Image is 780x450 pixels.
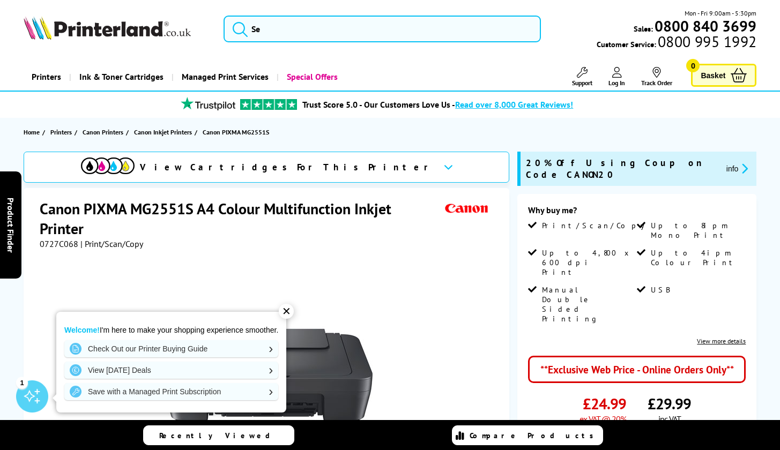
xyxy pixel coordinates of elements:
[143,425,294,445] a: Recently Viewed
[528,356,746,383] div: **Exclusive Web Price - Online Orders Only**
[203,126,269,138] span: Canon PIXMA MG2551S
[40,238,78,249] span: 0727C068
[50,126,75,138] a: Printers
[542,285,635,324] span: Manual Double Sided Printing
[16,377,28,388] div: 1
[648,394,691,414] span: £29.99
[528,205,746,221] div: Why buy me?
[172,63,277,91] a: Managed Print Services
[279,304,294,319] div: ✕
[580,414,626,424] span: ex VAT @ 20%
[634,24,653,34] span: Sales:
[686,59,700,72] span: 0
[83,126,126,138] a: Canon Printers
[24,16,191,40] img: Printerland Logo
[24,126,40,138] span: Home
[651,285,670,295] span: USB
[50,126,72,138] span: Printers
[653,21,756,31] a: 0800 840 3699
[685,8,756,18] span: Mon - Fri 9:00am - 5:30pm
[64,340,278,357] a: Check Out our Printer Buying Guide
[140,161,435,173] span: View Cartridges For This Printer
[572,79,592,87] span: Support
[470,431,599,440] span: Compare Products
[455,99,573,110] span: Read over 8,000 Great Reviews!
[442,199,492,219] img: Canon
[81,157,135,174] img: View Cartridges
[159,431,281,440] span: Recently Viewed
[542,248,635,277] span: Up to 4,800 x 600 dpi Print
[723,162,752,175] button: promo-description
[302,99,573,110] a: Trust Score 5.0 - Our Customers Love Us -Read over 8,000 Great Reviews!
[64,362,278,379] a: View [DATE] Deals
[79,63,164,91] span: Ink & Toner Cartridges
[24,16,211,42] a: Printerland Logo
[697,337,746,345] a: View more details
[80,238,143,249] span: | Print/Scan/Copy
[64,325,278,335] p: I'm here to make your shopping experience smoother.
[134,126,192,138] span: Canon Inkjet Printers
[452,425,603,445] a: Compare Products
[69,63,172,91] a: Ink & Toner Cartridges
[64,383,278,400] a: Save with a Managed Print Subscription
[83,126,123,138] span: Canon Printers
[608,67,625,87] a: Log In
[656,36,756,47] span: 0800 995 1992
[224,16,541,42] input: Se
[608,79,625,87] span: Log In
[240,99,297,110] img: trustpilot rating
[651,248,744,267] span: Up to 4ipm Colour Print
[24,126,42,138] a: Home
[691,64,756,87] a: Basket 0
[203,126,272,138] a: Canon PIXMA MG2551S
[277,63,346,91] a: Special Offers
[597,36,756,49] span: Customer Service:
[24,63,69,91] a: Printers
[5,198,16,253] span: Product Finder
[583,394,626,414] span: £24.99
[542,221,652,230] span: Print/Scan/Copy
[40,199,442,238] h1: Canon PIXMA MG2551S A4 Colour Multifunction Inkjet Printer
[655,16,756,36] b: 0800 840 3699
[134,126,195,138] a: Canon Inkjet Printers
[64,326,100,334] strong: Welcome!
[641,67,672,87] a: Track Order
[701,68,725,82] span: Basket
[572,67,592,87] a: Support
[176,97,240,110] img: trustpilot rating
[526,157,718,181] span: 20% Off Using Coupon Code CANON20
[658,414,681,424] span: inc VAT
[651,221,744,240] span: Up to 8ipm Mono Print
